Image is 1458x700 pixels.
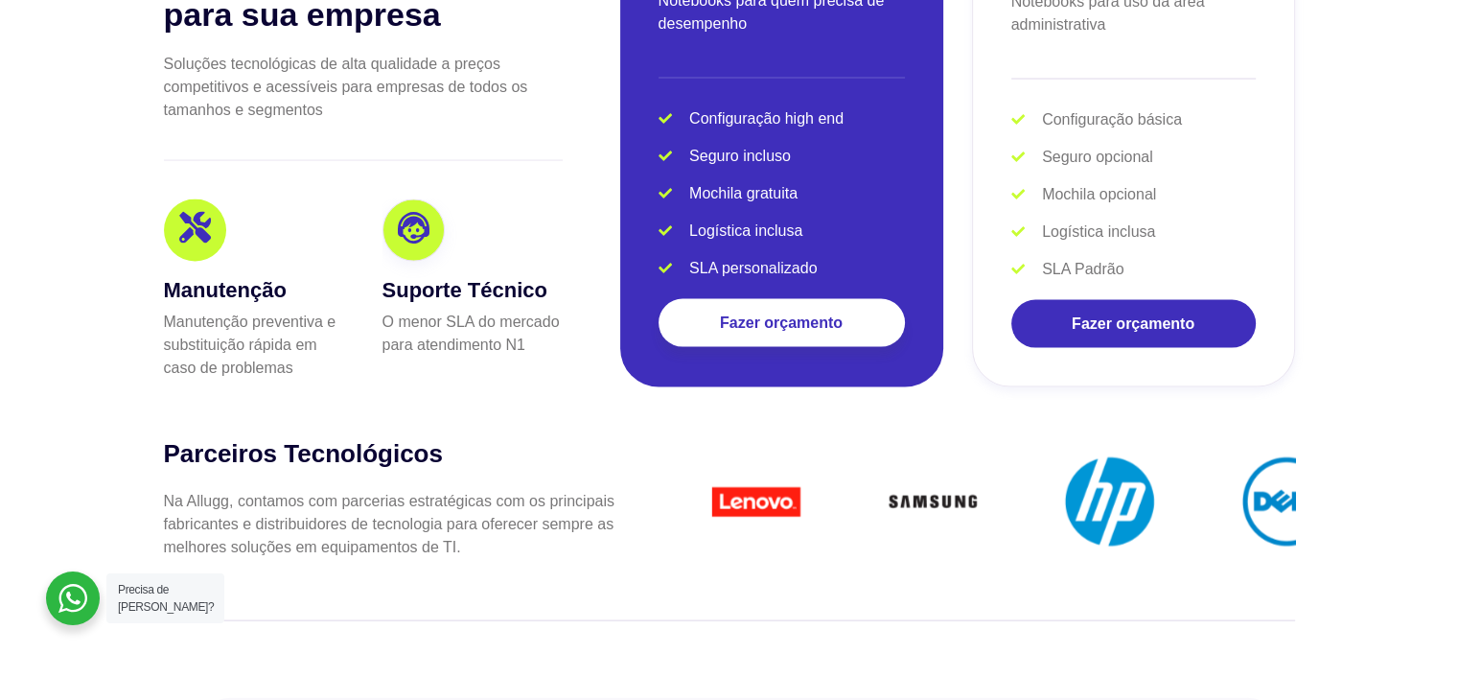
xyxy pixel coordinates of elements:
[1037,108,1182,131] span: Configuração básica
[684,145,791,168] span: Seguro incluso
[1072,316,1194,332] span: Fazer orçamento
[684,220,802,243] span: Logística inclusa
[1037,146,1153,169] span: Seguro opcional
[1237,452,1337,552] img: Title
[883,452,984,552] img: Title
[684,107,844,130] span: Configuração high end
[1362,608,1458,700] iframe: Chat Widget
[1037,258,1123,281] span: SLA Padrão
[706,452,806,552] img: Title
[164,490,616,559] p: Na Allugg, contamos com parcerias estratégicas com os principais fabricantes e distribuidores de ...
[1059,452,1160,552] img: Title
[164,274,344,306] h3: Manutenção
[1037,221,1155,244] span: Logística inclusa
[164,53,563,122] p: Soluções tecnológicas de alta qualidade a preços competitivos e acessíveis para empresas de todos...
[1037,183,1156,206] span: Mochila opcional
[720,315,843,331] span: Fazer orçamento
[382,274,563,306] h3: Suporte Técnico
[684,182,798,205] span: Mochila gratuita
[1011,300,1256,348] a: Fazer orçamento
[164,438,616,471] h2: Parceiros Tecnológicos
[659,299,905,347] a: Fazer orçamento
[1362,608,1458,700] div: Widget de chat
[382,311,563,357] p: O menor SLA do mercado para atendimento N1
[164,311,344,380] p: Manutenção preventiva e substituição rápida em caso de problemas
[118,583,214,614] span: Precisa de [PERSON_NAME]?
[684,257,817,280] span: SLA personalizado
